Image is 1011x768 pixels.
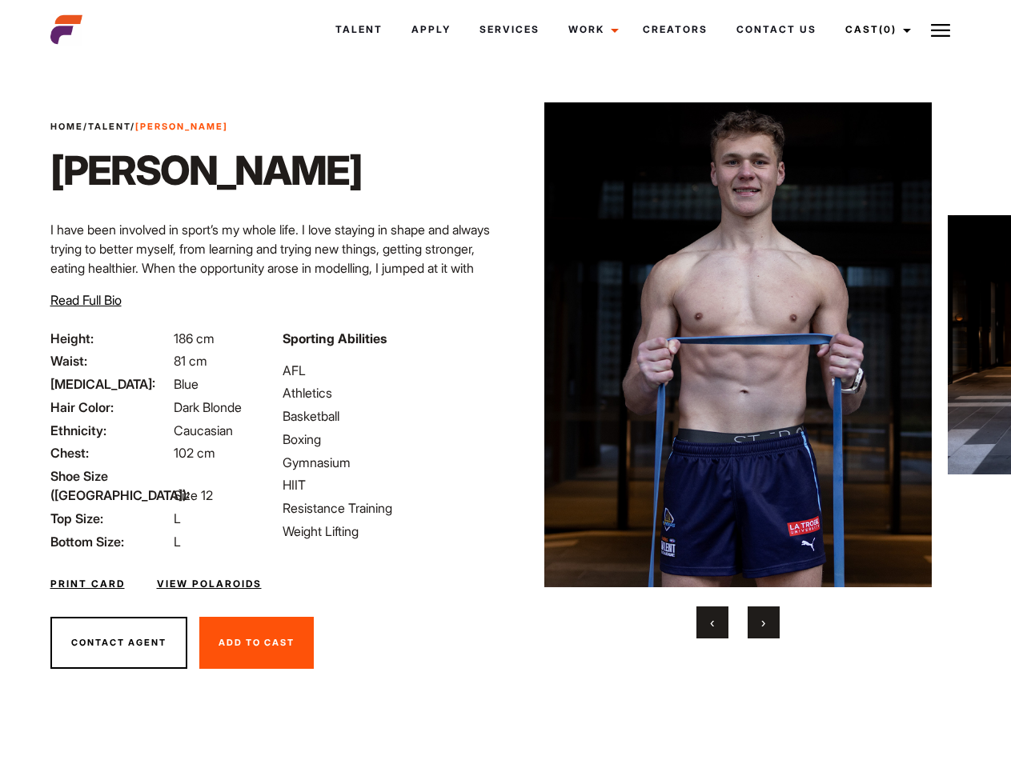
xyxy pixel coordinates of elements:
span: 186 cm [174,330,215,346]
img: Burger icon [931,21,950,40]
a: Work [554,8,628,51]
span: Add To Cast [219,637,295,648]
span: Shoe Size ([GEOGRAPHIC_DATA]): [50,466,171,505]
a: Creators [628,8,722,51]
span: Caucasian [174,422,233,438]
span: / / [50,120,228,134]
span: Size 12 [174,487,213,503]
li: AFL [283,361,495,380]
a: Print Card [50,577,125,591]
span: Next [761,614,765,630]
li: Boxing [283,430,495,449]
button: Add To Cast [199,617,314,670]
a: Talent [88,121,130,132]
span: Blue [174,376,199,392]
span: Previous [710,614,714,630]
a: Services [465,8,554,51]
span: Dark Blonde [174,399,242,415]
button: Contact Agent [50,617,187,670]
li: Athletics [283,383,495,402]
a: Home [50,121,83,132]
li: Gymnasium [283,453,495,472]
strong: Sporting Abilities [283,330,387,346]
span: (0) [879,23,897,35]
span: Height: [50,329,171,348]
span: Top Size: [50,509,171,528]
span: 81 cm [174,353,207,369]
li: Basketball [283,406,495,426]
a: Talent [321,8,397,51]
span: Bottom Size: [50,532,171,551]
li: HIIT [283,475,495,494]
li: Weight Lifting [283,522,495,541]
h1: [PERSON_NAME] [50,146,362,194]
span: Chest: [50,443,171,462]
span: Waist: [50,351,171,370]
a: Apply [397,8,465,51]
a: Cast(0) [831,8,921,51]
span: L [174,510,181,526]
img: cropped-aefm-brand-fav-22-square.png [50,14,82,46]
span: Hair Color: [50,398,171,417]
p: I have been involved in sport’s my whole life. I love staying in shape and always trying to bette... [50,220,496,374]
span: L [174,534,181,550]
button: Read Full Bio [50,290,122,310]
span: 102 cm [174,445,215,461]
li: Resistance Training [283,498,495,518]
span: [MEDICAL_DATA]: [50,374,171,394]
span: Read Full Bio [50,292,122,308]
strong: [PERSON_NAME] [135,121,228,132]
a: Contact Us [722,8,831,51]
a: View Polaroids [157,577,262,591]
span: Ethnicity: [50,421,171,440]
